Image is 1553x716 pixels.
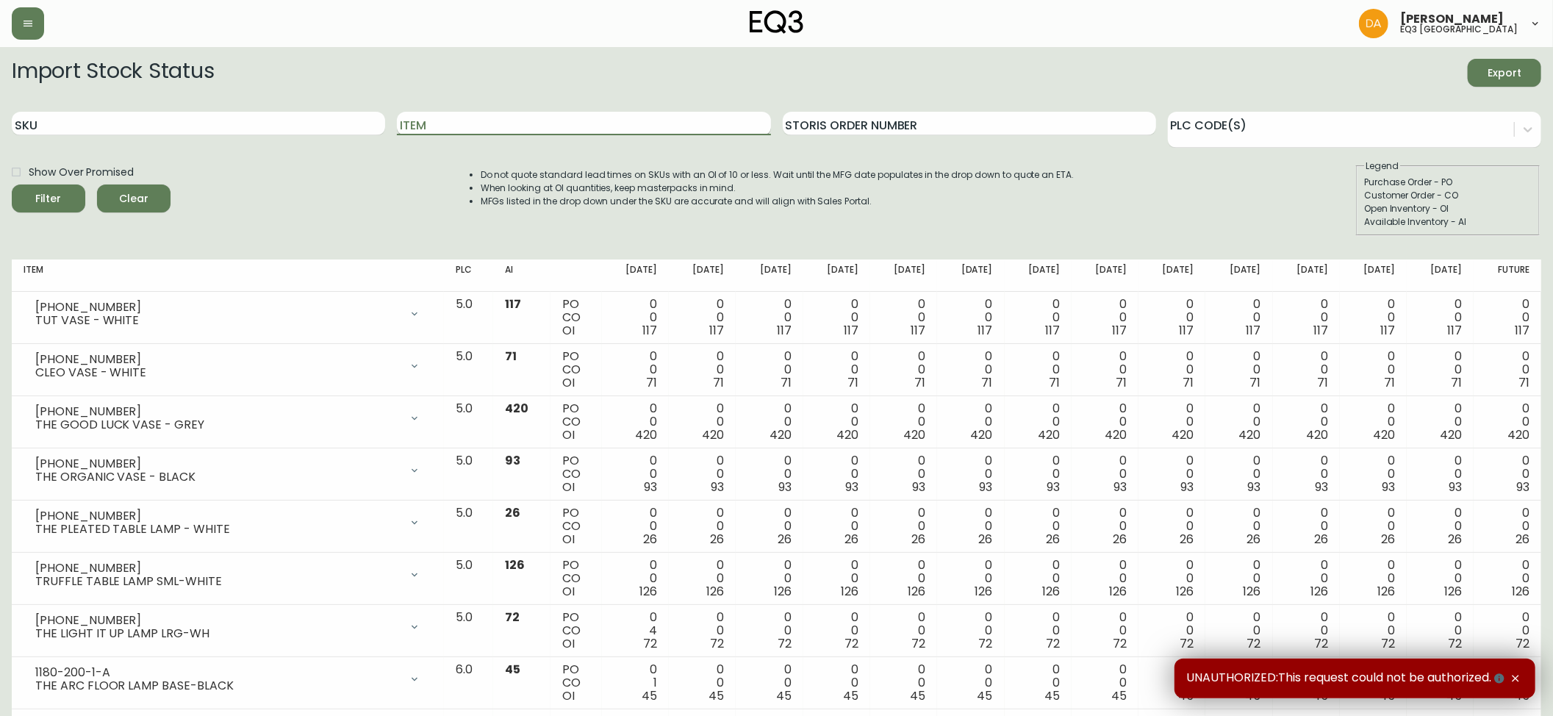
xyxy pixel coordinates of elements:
[1109,583,1127,600] span: 126
[562,426,575,443] span: OI
[1418,350,1462,390] div: 0 0
[1016,298,1060,337] div: 0 0
[1049,374,1060,391] span: 71
[747,454,791,494] div: 0 0
[1016,402,1060,442] div: 0 0
[1150,298,1194,337] div: 0 0
[1359,9,1388,38] img: dd1a7e8db21a0ac8adbf82b84ca05374
[1352,402,1395,442] div: 0 0
[882,559,925,598] div: 0 0
[1217,298,1260,337] div: 0 0
[844,635,858,652] span: 72
[1306,426,1328,443] span: 420
[505,452,520,469] span: 93
[1179,322,1194,339] span: 117
[681,454,724,494] div: 0 0
[1452,374,1463,391] span: 71
[614,454,657,494] div: 0 0
[1474,259,1541,292] th: Future
[1512,583,1529,600] span: 126
[444,448,493,501] td: 5.0
[562,374,575,391] span: OI
[882,454,925,494] div: 0 0
[493,259,550,292] th: AI
[1381,531,1395,548] span: 26
[1217,611,1260,651] div: 0 0
[1176,583,1194,600] span: 126
[1217,506,1260,546] div: 0 0
[847,374,858,391] span: 71
[778,635,792,652] span: 72
[777,322,792,339] span: 117
[949,559,992,598] div: 0 0
[1515,322,1529,339] span: 117
[815,298,858,337] div: 0 0
[1441,426,1463,443] span: 420
[1112,322,1127,339] span: 117
[1310,583,1328,600] span: 126
[24,454,432,487] div: [PHONE_NUMBER]THE ORGANIC VASE - BLACK
[444,259,493,292] th: PLC
[882,350,925,390] div: 0 0
[844,531,858,548] span: 26
[24,402,432,434] div: [PHONE_NUMBER]THE GOOD LUCK VASE - GREY
[1518,374,1529,391] span: 71
[24,559,432,591] div: [PHONE_NUMBER]TRUFFLE TABLE LAMP SML-WHITE
[1083,559,1127,598] div: 0 0
[1205,259,1272,292] th: [DATE]
[681,402,724,442] div: 0 0
[1042,583,1060,600] span: 126
[1113,531,1127,548] span: 26
[614,298,657,337] div: 0 0
[1046,635,1060,652] span: 72
[681,350,724,390] div: 0 0
[614,611,657,651] div: 0 4
[803,259,870,292] th: [DATE]
[562,454,590,494] div: PO CO
[1016,559,1060,598] div: 0 0
[1113,479,1127,495] span: 93
[1485,559,1529,598] div: 0 0
[562,559,590,598] div: PO CO
[1418,611,1462,651] div: 0 0
[747,350,791,390] div: 0 0
[982,374,993,391] span: 71
[1449,531,1463,548] span: 26
[562,583,575,600] span: OI
[505,556,525,573] span: 126
[12,185,85,212] button: Filter
[1083,298,1127,337] div: 0 0
[1352,559,1395,598] div: 0 0
[35,314,400,327] div: TUT VASE - WHITE
[1083,506,1127,546] div: 0 0
[978,322,993,339] span: 117
[1217,559,1260,598] div: 0 0
[845,479,858,495] span: 93
[1352,350,1395,390] div: 0 0
[710,531,724,548] span: 26
[1449,479,1463,495] span: 93
[1418,506,1462,546] div: 0 0
[747,559,791,598] div: 0 0
[1083,350,1127,390] div: 0 0
[949,611,992,651] div: 0 0
[1172,426,1194,443] span: 420
[713,374,724,391] span: 71
[1449,635,1463,652] span: 72
[844,322,858,339] span: 117
[1485,611,1529,651] div: 0 0
[1285,454,1328,494] div: 0 0
[949,506,992,546] div: 0 0
[562,663,590,703] div: PO CO
[562,298,590,337] div: PO CO
[505,348,517,365] span: 71
[643,635,657,652] span: 72
[1016,611,1060,651] div: 0 0
[1516,635,1529,652] span: 72
[562,687,575,704] span: OI
[1244,583,1261,600] span: 126
[681,506,724,546] div: 0 0
[1516,531,1529,548] span: 26
[911,322,925,339] span: 117
[35,666,400,679] div: 1180-200-1-A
